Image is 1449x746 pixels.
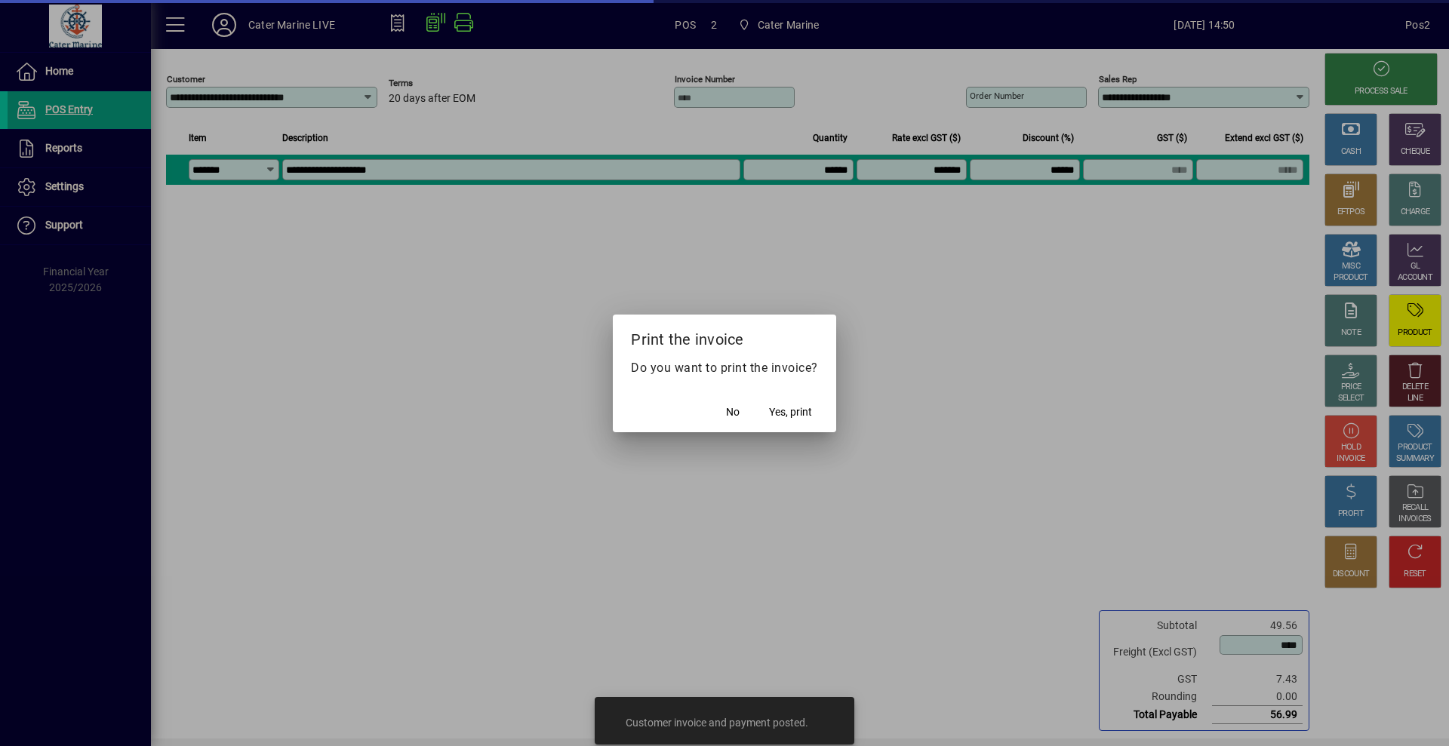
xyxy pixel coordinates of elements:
h2: Print the invoice [613,315,836,358]
button: Yes, print [763,399,818,426]
p: Do you want to print the invoice? [631,359,818,377]
span: Yes, print [769,404,812,420]
button: No [709,399,757,426]
span: No [726,404,740,420]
